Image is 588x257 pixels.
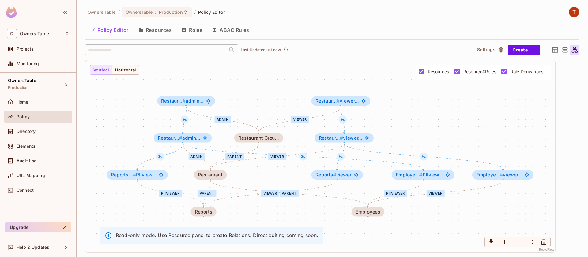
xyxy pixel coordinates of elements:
span: Monitoring [17,61,39,66]
span: Resources [428,69,449,74]
g: Edge from Employees#viewer to Employees [368,180,503,206]
span: # [133,172,136,178]
g: Edge from Restaurant to Employees [210,180,368,206]
span: # [333,172,336,178]
div: Reports [195,209,213,214]
span: Click to refresh data [281,46,289,54]
div: parent [198,190,216,197]
div: PIIviewer [384,190,407,197]
span: Restaur... [161,98,186,104]
span: Employees#viewer [472,170,533,180]
g: Edge from Reports#viewer to Reports [204,180,337,206]
span: Reports [315,172,336,178]
span: Employe... [476,172,503,178]
img: SReyMgAAAABJRU5ErkJggg== [6,7,17,18]
span: Resource#Roles [463,69,496,74]
button: Resources [134,22,177,38]
button: Lock Graph [537,237,551,247]
a: React Flow attribution [539,248,554,251]
span: : [155,10,157,15]
button: Fit View [524,237,537,247]
li: / [118,9,120,15]
span: # [337,98,340,104]
span: Reports#PIIviewer [107,170,168,180]
button: Download graph as image [484,237,498,247]
span: # [419,172,422,178]
div: Restaurant_Group#viewer [311,96,370,106]
p: Last Updated just now [241,47,281,52]
span: admin... [161,98,204,104]
g: Edge from Reports#PIIviewer to Reports [138,180,204,206]
span: OwnersTable [8,78,36,83]
span: O [7,29,17,38]
span: Audit Log [17,158,37,163]
button: refresh [282,46,289,54]
button: ABAC Rules [207,22,254,38]
div: admin [189,153,205,160]
span: Production [159,9,183,15]
span: Reports [190,207,216,217]
span: Reports#viewer [311,170,363,180]
button: Upgrade [5,222,71,232]
div: PIIviewer [159,190,182,197]
span: PIIview... [396,172,443,178]
span: Production [8,85,29,90]
div: Employees [356,209,380,214]
span: Employees [352,207,385,217]
span: viewer... [319,135,362,141]
span: PIIview... [111,172,156,178]
div: parent [280,190,299,197]
span: viewer... [315,98,359,104]
span: Employe... [396,172,422,178]
button: Vertical [90,65,112,75]
span: key: Restaurant_Group name: Restaurant Group [234,133,283,143]
g: Edge from Restaurant_Group#viewer to Restaurant#viewer [341,107,345,133]
span: # [183,98,186,104]
span: # [500,172,503,178]
span: Restaurant [194,170,227,180]
span: Employees#PIIviewer [392,170,454,180]
button: Create [508,45,540,55]
div: Small button group [484,237,551,247]
div: viewer [261,190,279,197]
div: Restaurant#viewer [315,133,374,143]
span: Restaur... [158,135,182,141]
span: Restaurant#admin [154,133,212,143]
span: Restaurant_Group#admin [157,96,215,106]
button: Policy Editor [85,22,134,38]
g: Edge from Restaurant_Group#viewer to Restaurant_Group [259,107,341,132]
div: Restaurant [198,172,222,178]
li: / [194,9,196,15]
span: viewer [315,172,352,178]
button: Settings [475,45,505,55]
div: admin [215,116,231,123]
span: Role Derivations [511,69,543,74]
div: viewer [268,153,286,160]
span: Policy Editor [198,9,225,15]
span: Help & Updates [17,245,49,250]
div: Restaurant Grou... [238,135,279,141]
button: Zoom Out [511,237,524,247]
span: URL Mapping [17,173,45,178]
span: Elements [17,144,36,149]
button: Horizontal [112,65,139,75]
button: Roles [177,22,207,38]
span: OwnersTable [126,9,153,15]
span: Workspace: Owners Table [20,31,49,36]
span: Connect [17,188,34,193]
g: Edge from Restaurant_Group#admin to Restaurant_Group [187,107,259,132]
span: Home [17,100,28,104]
p: Read-only mode. Use Resource panel to create Relations. Direct editing coming soon. [116,232,318,239]
span: Restaur... [319,135,343,141]
span: Policy [17,114,30,119]
div: viewer [291,116,309,123]
g: Edge from Restaurant_Group#admin to Restaurant#admin [183,107,187,133]
span: Directory [17,129,36,134]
